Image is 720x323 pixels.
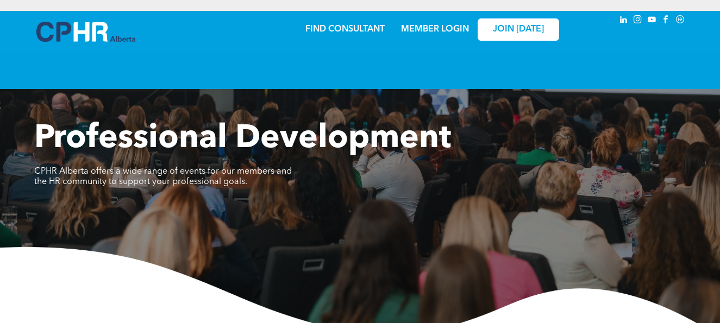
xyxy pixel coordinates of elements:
a: instagram [632,14,644,28]
img: A blue and white logo for cp alberta [36,22,135,42]
span: JOIN [DATE] [493,24,544,35]
span: CPHR Alberta offers a wide range of events for our members and the HR community to support your p... [34,167,292,186]
a: Social network [674,14,686,28]
a: FIND CONSULTANT [305,25,385,34]
a: linkedin [618,14,630,28]
a: facebook [660,14,672,28]
a: youtube [646,14,658,28]
a: JOIN [DATE] [478,18,559,41]
span: Professional Development [34,123,451,155]
a: MEMBER LOGIN [401,25,469,34]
